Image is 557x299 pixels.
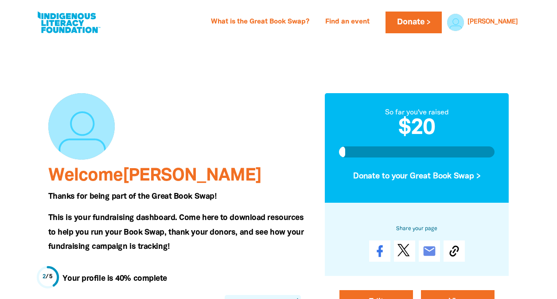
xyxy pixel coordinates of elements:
a: [PERSON_NAME] [467,19,518,25]
a: Post [394,240,415,262]
h6: Share your page [339,224,495,233]
h2: $20 [339,118,495,139]
strong: Your profile is 40% complete [62,275,167,282]
div: So far you've raised [339,107,495,118]
span: 2 [43,274,46,279]
a: Donate [386,12,441,33]
span: Thanks for being part of the Great Book Swap! [48,193,217,200]
a: Share [369,240,390,262]
button: Copy Link [444,240,465,262]
a: What is the Great Book Swap? [206,15,315,29]
span: Welcome [PERSON_NAME] [48,168,261,184]
a: email [419,240,440,262]
i: email [422,244,436,258]
span: This is your fundraising dashboard. Come here to download resources to help you run your Book Swa... [48,214,304,250]
a: Find an event [320,15,375,29]
div: / 5 [43,273,53,281]
button: Donate to your Great Book Swap > [339,164,495,188]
